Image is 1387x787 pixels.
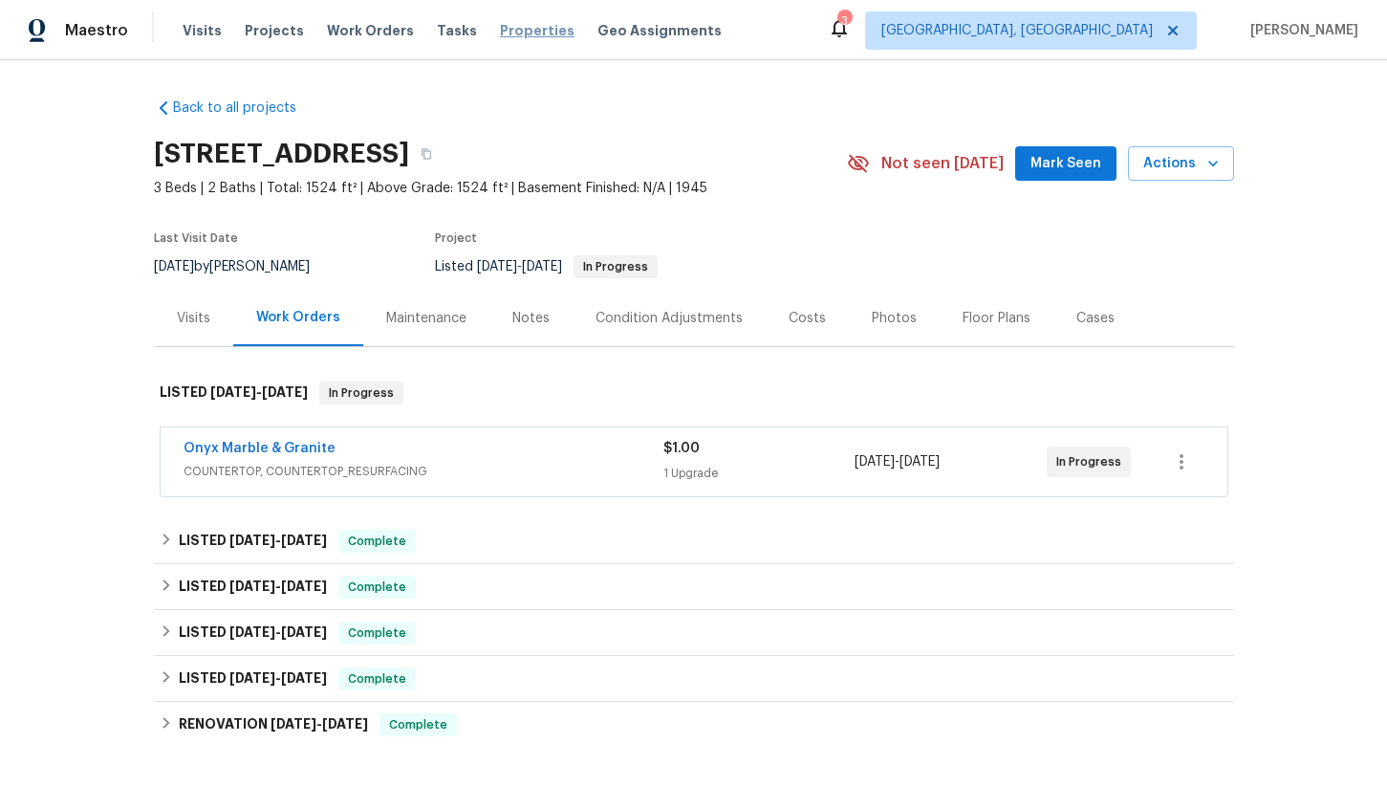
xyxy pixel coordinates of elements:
[154,518,1234,564] div: LISTED [DATE]-[DATE]Complete
[597,21,722,40] span: Geo Assignments
[281,671,327,685] span: [DATE]
[663,442,700,455] span: $1.00
[881,21,1153,40] span: [GEOGRAPHIC_DATA], [GEOGRAPHIC_DATA]
[281,579,327,593] span: [DATE]
[663,464,856,483] div: 1 Upgrade
[477,260,517,273] span: [DATE]
[154,702,1234,748] div: RENOVATION [DATE]-[DATE]Complete
[179,713,368,736] h6: RENOVATION
[262,385,308,399] span: [DATE]
[65,21,128,40] span: Maestro
[340,669,414,689] span: Complete
[855,455,895,469] span: [DATE]
[435,260,658,273] span: Listed
[386,309,466,328] div: Maintenance
[154,656,1234,702] div: LISTED [DATE]-[DATE]Complete
[1030,152,1101,176] span: Mark Seen
[183,21,222,40] span: Visits
[596,309,743,328] div: Condition Adjustments
[522,260,562,273] span: [DATE]
[179,622,327,645] h6: LISTED
[1015,146,1116,182] button: Mark Seen
[837,11,851,31] div: 3
[477,260,562,273] span: -
[229,671,275,685] span: [DATE]
[1128,146,1234,182] button: Actions
[409,137,444,171] button: Copy Address
[512,309,550,328] div: Notes
[179,576,327,599] h6: LISTED
[210,385,308,399] span: -
[281,534,327,547] span: [DATE]
[179,530,327,553] h6: LISTED
[229,534,327,547] span: -
[154,179,847,198] span: 3 Beds | 2 Baths | Total: 1524 ft² | Above Grade: 1524 ft² | Basement Finished: N/A | 1945
[1076,309,1115,328] div: Cases
[381,715,455,734] span: Complete
[575,261,656,273] span: In Progress
[229,625,275,639] span: [DATE]
[229,625,327,639] span: -
[500,21,574,40] span: Properties
[245,21,304,40] span: Projects
[229,579,275,593] span: [DATE]
[177,309,210,328] div: Visits
[322,717,368,731] span: [DATE]
[435,232,477,244] span: Project
[154,98,337,118] a: Back to all projects
[881,154,1004,173] span: Not seen [DATE]
[321,383,401,403] span: In Progress
[271,717,368,731] span: -
[184,442,336,455] a: Onyx Marble & Granite
[327,21,414,40] span: Work Orders
[256,308,340,327] div: Work Orders
[1143,152,1219,176] span: Actions
[437,24,477,37] span: Tasks
[899,455,940,469] span: [DATE]
[271,717,316,731] span: [DATE]
[1243,21,1358,40] span: [PERSON_NAME]
[210,385,256,399] span: [DATE]
[340,532,414,551] span: Complete
[154,610,1234,656] div: LISTED [DATE]-[DATE]Complete
[855,452,940,471] span: -
[229,671,327,685] span: -
[154,564,1234,610] div: LISTED [DATE]-[DATE]Complete
[229,534,275,547] span: [DATE]
[154,144,409,164] h2: [STREET_ADDRESS]
[281,625,327,639] span: [DATE]
[179,667,327,690] h6: LISTED
[340,578,414,597] span: Complete
[963,309,1030,328] div: Floor Plans
[340,623,414,643] span: Complete
[1056,452,1129,471] span: In Progress
[160,382,308,404] h6: LISTED
[872,309,917,328] div: Photos
[154,232,238,244] span: Last Visit Date
[789,309,826,328] div: Costs
[154,260,194,273] span: [DATE]
[154,362,1234,424] div: LISTED [DATE]-[DATE]In Progress
[154,255,333,278] div: by [PERSON_NAME]
[184,462,663,481] span: COUNTERTOP, COUNTERTOP_RESURFACING
[229,579,327,593] span: -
